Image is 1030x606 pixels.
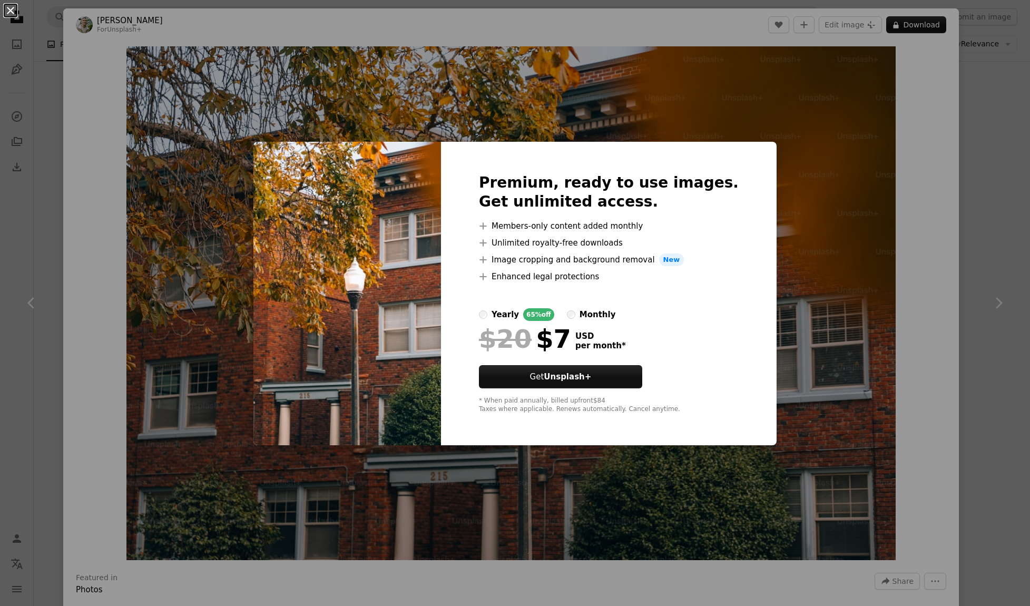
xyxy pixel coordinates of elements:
img: premium_photo-1728262247357-9ad85a79eea7 [253,142,441,445]
span: per month * [575,341,626,350]
div: * When paid annually, billed upfront $84 Taxes where applicable. Renews automatically. Cancel any... [479,397,739,414]
li: Enhanced legal protections [479,270,739,283]
li: Members-only content added monthly [479,220,739,232]
strong: Unsplash+ [544,372,591,382]
div: $7 [479,325,571,353]
input: monthly [567,310,575,319]
span: USD [575,331,626,341]
div: 65% off [523,308,554,321]
input: yearly65%off [479,310,487,319]
li: Image cropping and background removal [479,253,739,266]
div: monthly [580,308,616,321]
li: Unlimited royalty-free downloads [479,237,739,249]
div: yearly [492,308,519,321]
span: $20 [479,325,532,353]
span: New [659,253,684,266]
h2: Premium, ready to use images. Get unlimited access. [479,173,739,211]
button: GetUnsplash+ [479,365,642,388]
